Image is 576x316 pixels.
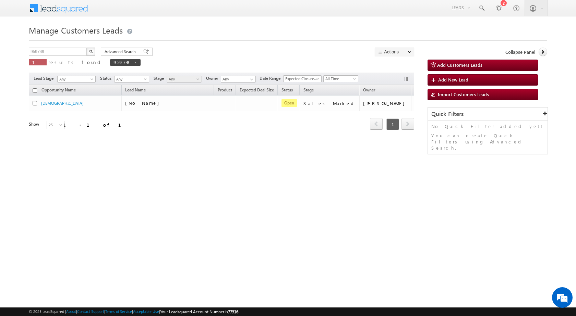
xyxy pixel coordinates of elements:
[58,76,93,82] span: Any
[154,75,167,81] span: Stage
[284,76,319,82] span: Expected Closure Date
[247,76,255,83] a: Show All Items
[218,87,232,92] span: Product
[228,309,238,314] span: 77516
[431,123,544,129] p: No Quick Filter added yet!
[370,119,383,130] a: prev
[303,87,314,92] span: Stage
[133,309,159,314] a: Acceptable Use
[105,309,132,314] a: Terms of Service
[77,309,104,314] a: Contact Support
[431,132,544,151] p: You can create Quick Filters using Advanced Search.
[66,309,76,314] a: About
[324,76,356,82] span: All Time
[401,119,414,130] a: next
[63,121,129,129] div: 1 - 1 of 1
[34,75,56,81] span: Lead Stage
[29,308,238,315] span: © 2025 LeadSquared | | | | |
[47,121,64,129] a: 25
[29,121,41,127] div: Show
[100,75,114,81] span: Status
[57,76,96,83] a: Any
[323,75,358,82] a: All Time
[438,77,468,83] span: Add New Lead
[281,99,297,107] span: Open
[363,87,375,92] span: Owner
[32,59,43,65] span: 1
[41,101,84,106] a: [DEMOGRAPHIC_DATA]
[160,309,238,314] span: Your Leadsquared Account Number is
[505,49,535,55] span: Collapse Panel
[89,50,93,53] img: Search
[114,76,149,83] a: Any
[122,86,149,95] span: Lead Name
[300,86,317,95] a: Stage
[428,108,548,121] div: Quick Filters
[29,25,123,36] span: Manage Customers Leads
[240,87,274,92] span: Expected Deal Size
[206,75,221,81] span: Owner
[236,86,277,95] a: Expected Deal Size
[38,86,79,95] a: Opportunity Name
[411,86,432,95] span: Actions
[303,100,356,106] div: Sales Marked
[221,76,256,83] input: Type to Search
[115,76,147,82] span: Any
[167,76,202,83] a: Any
[278,86,296,95] a: Status
[363,100,408,106] div: [PERSON_NAME]
[438,91,489,97] span: Import Customers Leads
[113,59,130,65] span: 959749
[167,76,200,82] span: Any
[401,118,414,130] span: next
[370,118,383,130] span: prev
[386,118,399,130] span: 1
[283,75,322,82] a: Expected Closure Date
[47,122,65,128] span: 25
[375,48,414,56] button: Actions
[105,49,138,55] span: Advanced Search
[125,100,163,106] span: [No Name]
[41,87,76,92] span: Opportunity Name
[437,62,482,68] span: Add Customers Leads
[33,88,37,93] input: Check all records
[260,75,283,81] span: Date Range
[48,59,103,65] span: results found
